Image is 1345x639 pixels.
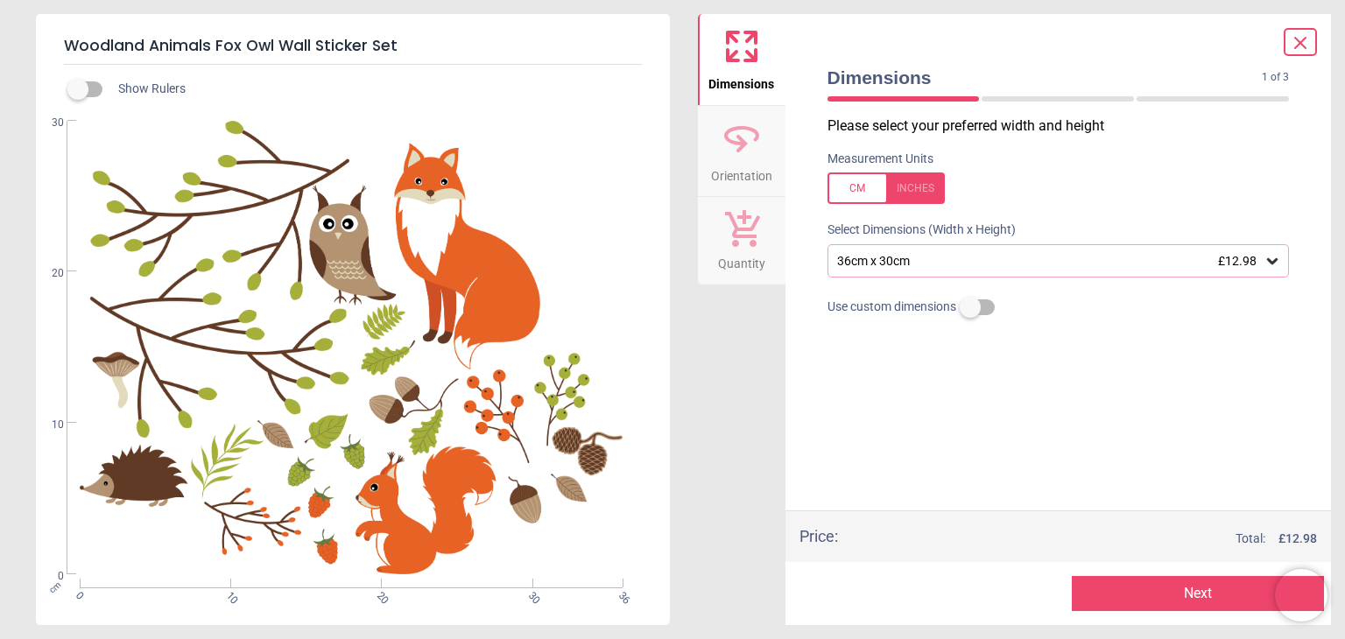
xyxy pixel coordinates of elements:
span: £12.98 [1218,254,1257,268]
span: 10 [222,589,234,600]
button: Dimensions [698,14,785,105]
span: 10 [31,418,64,432]
div: 36cm x 30cm [835,254,1264,269]
span: Use custom dimensions [827,298,956,316]
span: Dimensions [708,67,774,94]
span: cm [46,579,62,595]
span: 36 [616,589,627,600]
div: Price : [799,525,838,547]
span: 12.98 [1285,531,1317,545]
div: Show Rulers [78,79,670,100]
label: Measurement Units [827,151,933,168]
button: Next [1072,576,1324,611]
span: 30 [31,116,64,130]
span: 0 [72,589,83,600]
span: Dimensions [827,65,1263,90]
h5: Woodland Animals Fox Owl Wall Sticker Set [64,28,642,65]
p: Please select your preferred width and height [827,116,1304,136]
button: Orientation [698,106,785,197]
button: Quantity [698,197,785,284]
span: £ [1278,530,1317,548]
div: Total: [864,530,1318,548]
label: Select Dimensions (Width x Height) [813,221,1016,239]
span: Orientation [711,159,772,186]
span: Quantity [718,247,765,273]
span: 30 [525,589,536,600]
span: 1 of 3 [1262,70,1289,85]
span: 0 [31,569,64,584]
iframe: Brevo live chat [1275,569,1327,621]
span: 20 [31,266,64,281]
span: 20 [374,589,385,600]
